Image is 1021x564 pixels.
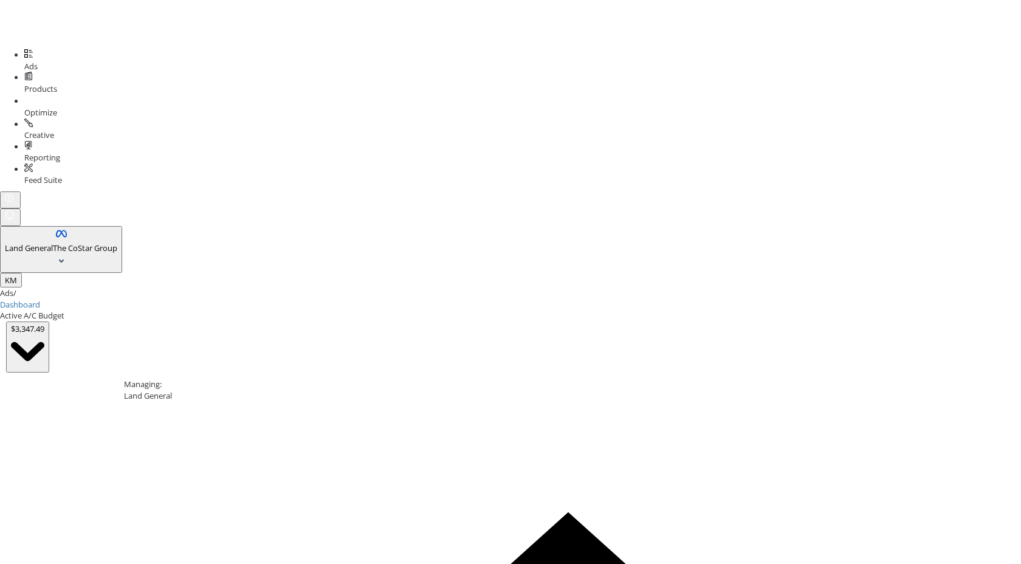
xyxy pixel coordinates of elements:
div: Land General [124,390,1012,402]
span: Reporting [24,152,60,163]
span: KM [5,275,17,286]
span: Products [24,83,57,94]
span: Land General [5,242,53,253]
span: The CoStar Group [53,242,117,253]
div: $3,347.49 [11,323,44,335]
span: Optimize [24,107,57,118]
span: Creative [24,129,54,140]
span: Ads [24,61,38,72]
div: Managing: [124,379,1012,390]
span: Feed Suite [24,174,62,185]
button: $3,347.49 [6,322,49,373]
span: / [13,287,16,298]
